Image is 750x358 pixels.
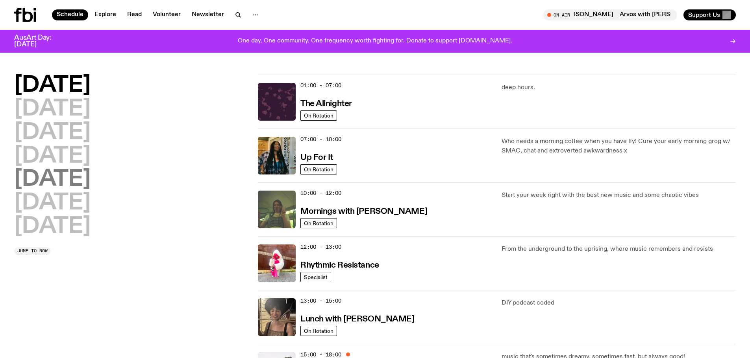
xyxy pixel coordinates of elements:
[14,247,51,255] button: Jump to now
[300,82,341,89] span: 01:00 - 07:00
[300,136,341,143] span: 07:00 - 10:00
[122,9,146,20] a: Read
[502,244,736,254] p: From the underground to the uprising, where music remembers and resists
[304,328,333,334] span: On Rotation
[300,207,427,216] h3: Mornings with [PERSON_NAME]
[304,166,333,172] span: On Rotation
[238,38,512,45] p: One day. One community. One frequency worth fighting for. Donate to support [DOMAIN_NAME].
[90,9,121,20] a: Explore
[300,260,379,270] a: Rhythmic Resistance
[258,244,296,282] img: Attu crouches on gravel in front of a brown wall. They are wearing a white fur coat with a hood, ...
[300,152,333,162] a: Up For It
[304,220,333,226] span: On Rotation
[14,75,91,97] button: [DATE]
[543,9,677,20] button: On AirArvos with [PERSON_NAME] ✩ Interview: [PERSON_NAME]Arvos with [PERSON_NAME] ✩ Interview: [P...
[300,110,337,121] a: On Rotation
[300,164,337,174] a: On Rotation
[300,272,331,282] a: Specialist
[300,315,414,323] h3: Lunch with [PERSON_NAME]
[14,145,91,167] button: [DATE]
[683,9,736,20] button: Support Us
[300,218,337,228] a: On Rotation
[258,137,296,174] img: Ify - a Brown Skin girl with black braided twists, looking up to the side with her tongue stickin...
[17,249,48,253] span: Jump to now
[300,189,341,197] span: 10:00 - 12:00
[14,192,91,214] button: [DATE]
[300,100,352,108] h3: The Allnighter
[502,137,736,156] p: Who needs a morning coffee when you have Ify! Cure your early morning grog w/ SMAC, chat and extr...
[688,11,720,18] span: Support Us
[304,112,333,118] span: On Rotation
[187,9,229,20] a: Newsletter
[300,154,333,162] h3: Up For It
[14,122,91,144] button: [DATE]
[304,274,328,280] span: Specialist
[502,298,736,308] p: DIY podcast coded
[148,9,185,20] a: Volunteer
[14,216,91,238] button: [DATE]
[52,9,88,20] a: Schedule
[300,297,341,305] span: 13:00 - 15:00
[300,206,427,216] a: Mornings with [PERSON_NAME]
[502,191,736,200] p: Start your week right with the best new music and some chaotic vibes
[258,191,296,228] img: Jim Kretschmer in a really cute outfit with cute braids, standing on a train holding up a peace s...
[300,314,414,323] a: Lunch with [PERSON_NAME]
[502,83,736,92] p: deep hours.
[300,98,352,108] a: The Allnighter
[14,98,91,120] button: [DATE]
[300,261,379,270] h3: Rhythmic Resistance
[300,326,337,336] a: On Rotation
[14,35,65,48] h3: AusArt Day: [DATE]
[14,169,91,191] button: [DATE]
[300,243,341,251] span: 12:00 - 13:00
